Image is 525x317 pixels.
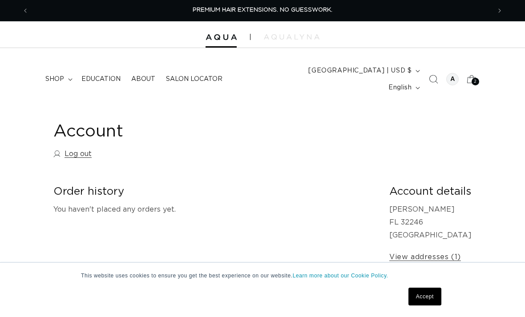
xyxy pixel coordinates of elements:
[81,272,444,280] p: This website uses cookies to ensure you get the best experience on our website.
[389,185,472,199] h2: Account details
[383,79,424,96] button: English
[45,75,64,83] span: shop
[388,83,412,92] span: English
[308,66,412,76] span: [GEOGRAPHIC_DATA] | USD $
[193,7,332,13] span: PREMIUM HAIR EXTENSIONS. NO GUESSWORK.
[264,34,319,40] img: aqualyna.com
[166,75,222,83] span: Salon Locator
[389,203,472,241] p: [PERSON_NAME] FL 32246 [GEOGRAPHIC_DATA]
[474,78,477,85] span: 2
[53,203,375,216] p: You haven't placed any orders yet.
[408,288,441,305] a: Accept
[206,34,237,40] img: Aqua Hair Extensions
[53,121,472,143] h1: Account
[126,70,161,88] a: About
[131,75,155,83] span: About
[76,70,126,88] a: Education
[53,148,92,161] a: Log out
[81,75,121,83] span: Education
[40,70,76,88] summary: shop
[303,62,424,79] button: [GEOGRAPHIC_DATA] | USD $
[490,2,509,19] button: Next announcement
[293,273,388,279] a: Learn more about our Cookie Policy.
[161,70,228,88] a: Salon Locator
[53,185,375,199] h2: Order history
[389,251,461,264] a: View addresses (1)
[424,69,443,89] summary: Search
[16,2,35,19] button: Previous announcement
